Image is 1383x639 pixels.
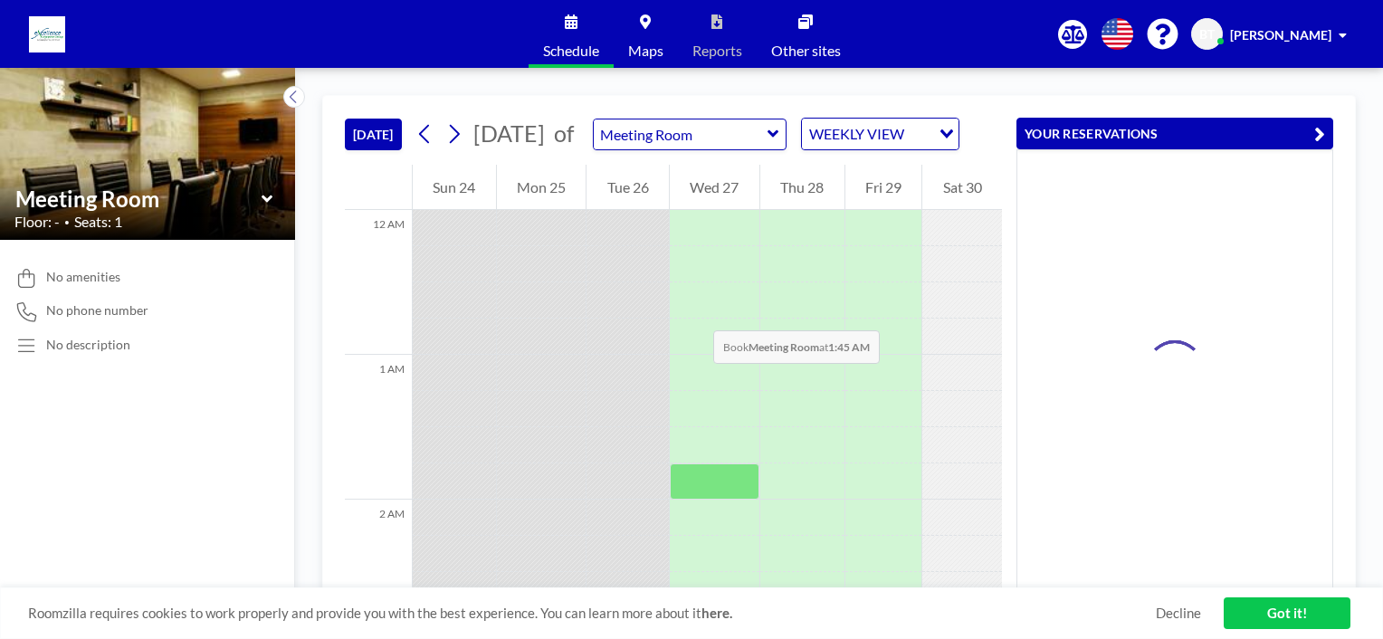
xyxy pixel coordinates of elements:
div: Tue 26 [587,165,669,210]
div: Mon 25 [497,165,587,210]
div: Wed 27 [670,165,759,210]
input: Search for option [910,122,929,146]
a: Got it! [1224,597,1350,629]
span: No amenities [46,269,120,285]
span: WEEKLY VIEW [806,122,908,146]
span: Other sites [771,43,841,58]
span: of [554,119,574,148]
span: Maps [628,43,663,58]
b: Meeting Room [749,340,819,354]
input: Meeting Room [594,119,768,149]
div: Sun 24 [413,165,496,210]
button: [DATE] [345,119,402,150]
a: Decline [1156,605,1201,622]
span: Schedule [543,43,599,58]
div: Search for option [802,119,959,149]
span: Seats: 1 [74,213,122,231]
button: YOUR RESERVATIONS [1016,118,1333,149]
b: 1:45 AM [828,340,870,354]
span: Book at [713,330,880,364]
div: Thu 28 [760,165,844,210]
a: here. [701,605,732,621]
span: [PERSON_NAME] [1230,27,1331,43]
span: Roomzilla requires cookies to work properly and provide you with the best experience. You can lea... [28,605,1156,622]
span: Reports [692,43,742,58]
span: • [64,216,70,228]
input: Meeting Room [15,186,262,212]
img: organization-logo [29,16,65,52]
div: No description [46,337,130,353]
span: No phone number [46,302,148,319]
div: Fri 29 [845,165,922,210]
span: Floor: - [14,213,60,231]
div: Sat 30 [922,165,1002,210]
span: BT [1199,26,1215,43]
div: 1 AM [345,355,412,500]
div: 12 AM [345,210,412,355]
span: [DATE] [473,119,545,147]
